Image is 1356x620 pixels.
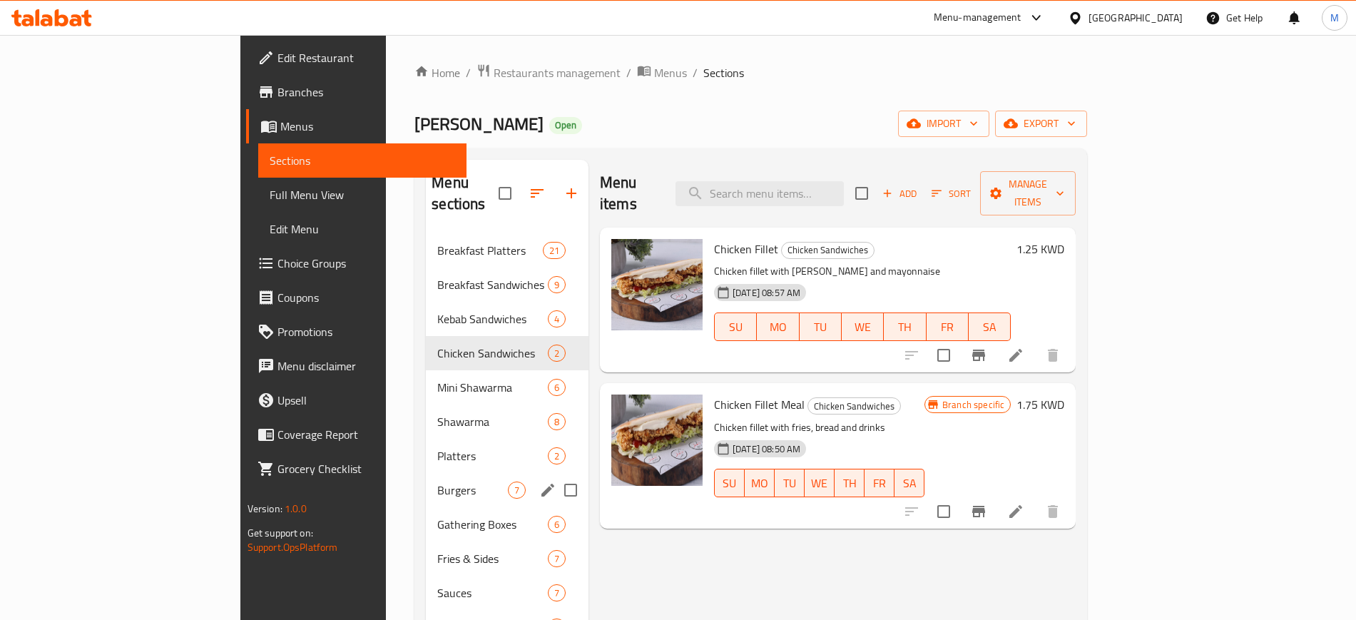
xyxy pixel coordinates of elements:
[1007,347,1024,364] a: Edit menu item
[877,183,922,205] span: Add item
[927,312,969,341] button: FR
[549,278,565,292] span: 9
[549,117,582,134] div: Open
[929,340,959,370] span: Select to update
[1089,10,1183,26] div: [GEOGRAPHIC_DATA]
[277,49,455,66] span: Edit Restaurant
[246,349,467,383] a: Menu disclaimer
[1016,239,1064,259] h6: 1.25 KWD
[277,357,455,375] span: Menu disclaimer
[277,289,455,306] span: Coupons
[494,64,621,81] span: Restaurants management
[437,447,548,464] span: Platters
[548,447,566,464] div: items
[270,152,455,169] span: Sections
[714,394,805,415] span: Chicken Fillet Meal
[476,63,621,82] a: Restaurants management
[270,220,455,238] span: Edit Menu
[437,413,548,430] div: Shawarma
[714,238,778,260] span: Chicken Fillet
[543,242,566,259] div: items
[969,312,1011,341] button: SA
[932,186,971,202] span: Sort
[437,584,548,601] div: Sauces
[991,176,1064,211] span: Manage items
[277,426,455,443] span: Coverage Report
[285,499,307,518] span: 1.0.0
[548,584,566,601] div: items
[246,75,467,109] a: Branches
[805,317,836,337] span: TU
[277,83,455,101] span: Branches
[437,310,548,327] span: Kebab Sandwiches
[414,108,544,140] span: [PERSON_NAME]
[437,379,548,396] span: Mini Shawarma
[414,63,1087,82] nav: breadcrumb
[909,115,978,133] span: import
[934,9,1021,26] div: Menu-management
[1006,115,1076,133] span: export
[549,415,565,429] span: 8
[437,516,548,533] span: Gathering Boxes
[1330,10,1339,26] span: M
[426,336,588,370] div: Chicken Sandwiches2
[847,178,877,208] span: Select section
[870,473,889,494] span: FR
[800,312,842,341] button: TU
[962,338,996,372] button: Branch-specific-item
[544,244,565,258] span: 21
[248,499,282,518] span: Version:
[974,317,1005,337] span: SA
[549,312,565,326] span: 4
[884,312,926,341] button: TH
[246,280,467,315] a: Coupons
[248,524,313,542] span: Get support on:
[246,41,467,75] a: Edit Restaurant
[889,317,920,337] span: TH
[714,469,745,497] button: SU
[548,345,566,362] div: items
[548,516,566,533] div: items
[714,419,924,437] p: Chicken fillet with fries, bread and drinks
[654,64,687,81] span: Menus
[549,381,565,395] span: 6
[277,255,455,272] span: Choice Groups
[426,405,588,439] div: Shawarma8
[437,345,548,362] span: Chicken Sandwiches
[437,482,508,499] span: Burgers
[246,109,467,143] a: Menus
[437,550,548,567] span: Fries & Sides
[894,469,924,497] button: SA
[277,460,455,477] span: Grocery Checklist
[808,398,900,415] span: Chicken Sandwiches
[745,469,775,497] button: MO
[676,181,844,206] input: search
[693,64,698,81] li: /
[426,576,588,610] div: Sauces7
[277,392,455,409] span: Upsell
[727,442,806,456] span: [DATE] 08:50 AM
[805,469,835,497] button: WE
[258,178,467,212] a: Full Menu View
[277,323,455,340] span: Promotions
[922,183,980,205] span: Sort items
[466,64,471,81] li: /
[548,276,566,293] div: items
[611,395,703,486] img: Chicken Fillet Meal
[554,176,588,210] button: Add section
[763,317,793,337] span: MO
[720,473,739,494] span: SU
[900,473,919,494] span: SA
[928,183,974,205] button: Sort
[898,111,989,137] button: import
[549,119,582,131] span: Open
[703,64,744,81] span: Sections
[714,312,757,341] button: SU
[782,242,874,258] span: Chicken Sandwiches
[980,171,1076,215] button: Manage items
